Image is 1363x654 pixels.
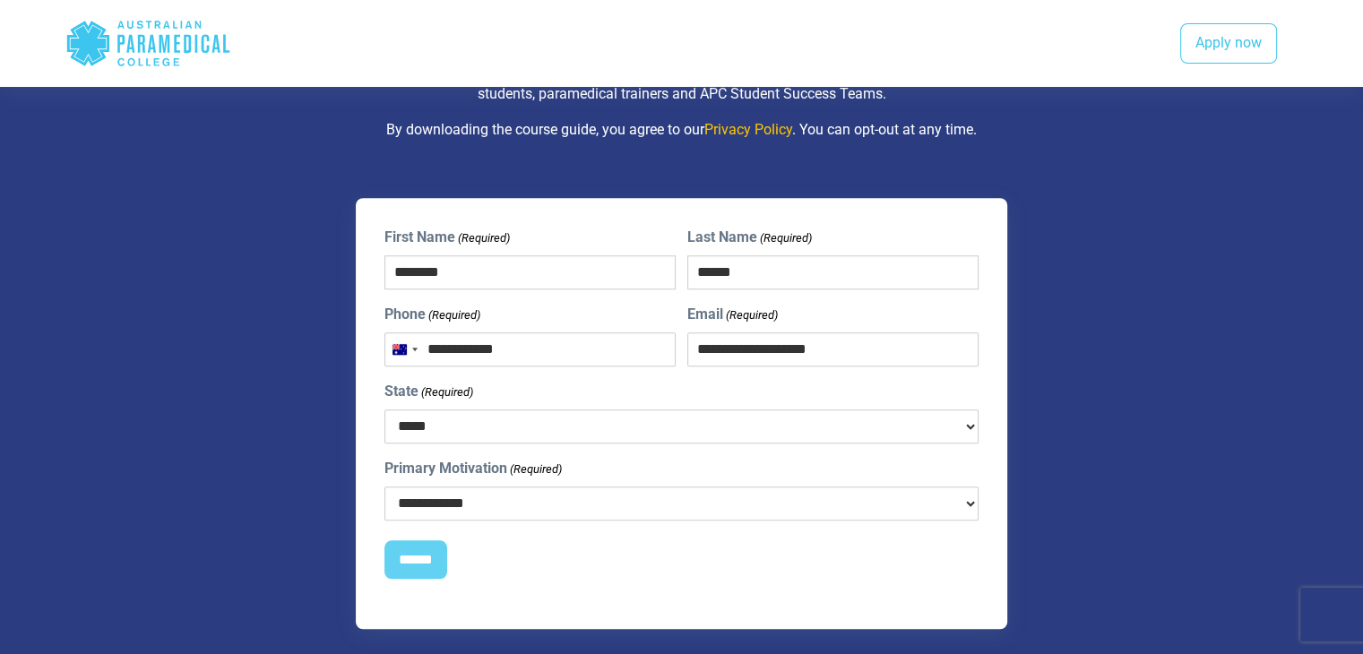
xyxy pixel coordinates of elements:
label: First Name [384,227,510,248]
p: By downloading the course guide, you agree to our . You can opt-out at any time. [158,119,1206,141]
button: Selected country [385,333,423,366]
label: Primary Motivation [384,458,562,479]
label: Last Name [687,227,812,248]
label: State [384,381,473,402]
a: Apply now [1180,23,1277,65]
span: (Required) [456,229,510,247]
label: Email [687,304,778,325]
div: Australian Paramedical College [65,14,231,73]
a: Privacy Policy [704,121,792,138]
span: (Required) [759,229,813,247]
span: (Required) [419,383,473,401]
span: (Required) [508,460,562,478]
span: (Required) [427,306,480,324]
span: (Required) [725,306,779,324]
label: Phone [384,304,480,325]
